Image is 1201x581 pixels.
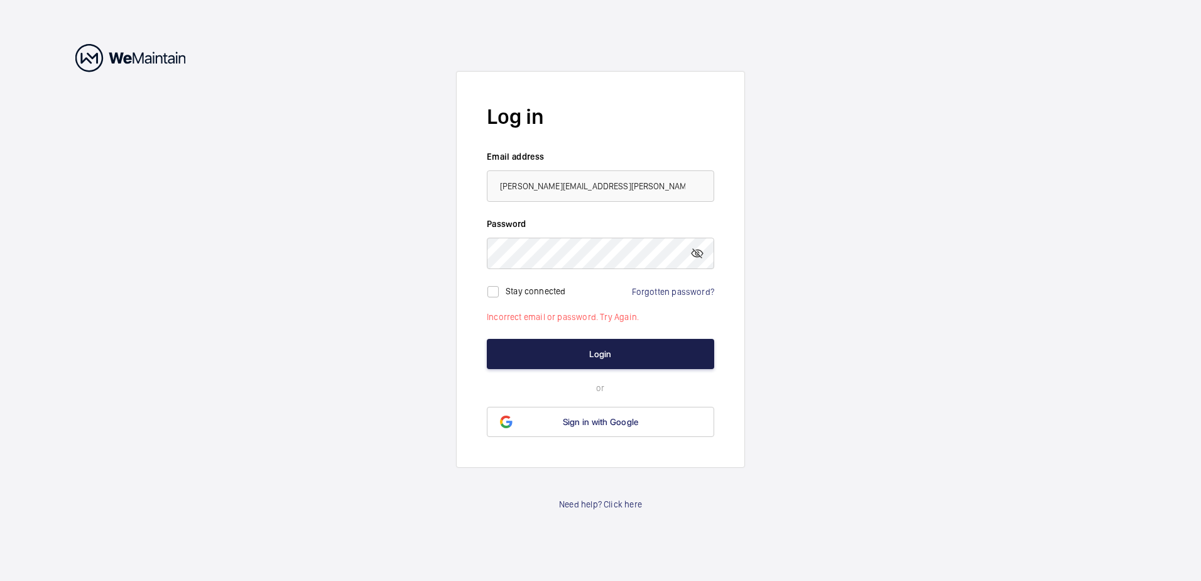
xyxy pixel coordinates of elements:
[487,382,714,394] p: or
[487,102,714,131] h2: Log in
[487,339,714,369] button: Login
[563,417,639,427] span: Sign in with Google
[506,285,566,296] label: Stay connected
[559,498,642,511] a: Need help? Click here
[487,150,714,163] label: Email address
[632,287,714,297] a: Forgotten password?
[487,218,714,230] label: Password
[487,311,714,323] p: Incorrect email or password. Try Again.
[487,170,714,202] input: Your email address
